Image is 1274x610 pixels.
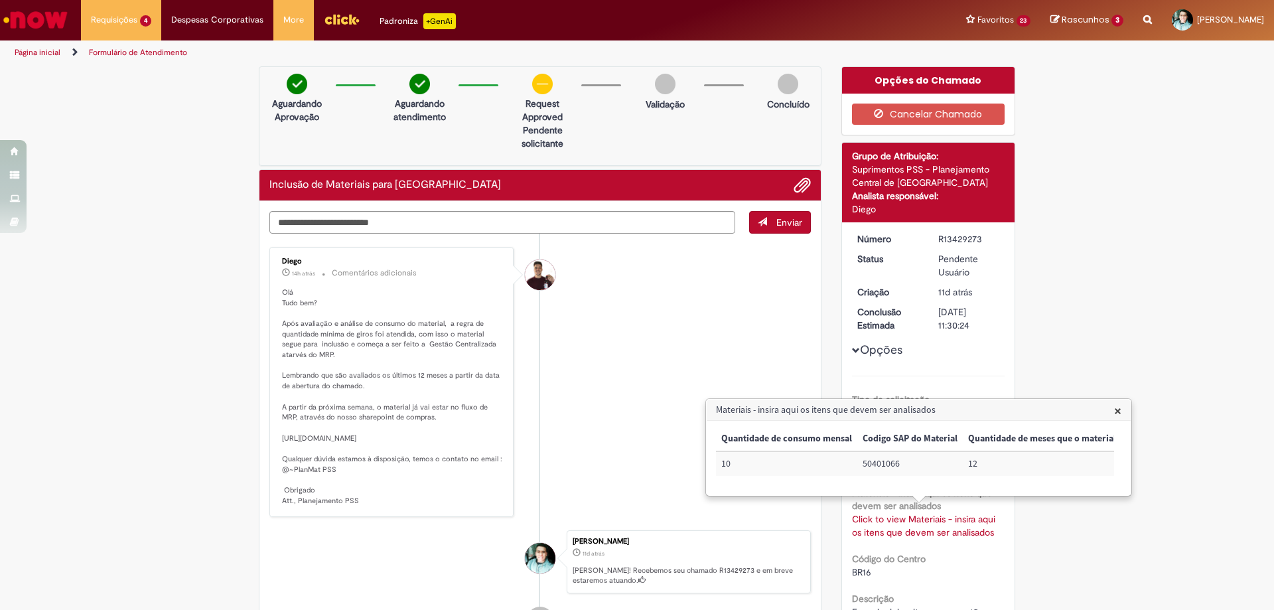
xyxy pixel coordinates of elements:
[510,123,575,150] p: Pendente solicitante
[847,285,929,299] dt: Criação
[852,104,1005,125] button: Cancelar Chamado
[847,232,929,246] dt: Número
[15,47,60,58] a: Página inicial
[716,451,857,476] td: Quantidade de consumo mensal: 10
[852,202,1005,216] div: Diego
[1197,14,1264,25] span: [PERSON_NAME]
[655,74,675,94] img: img-circle-grey.png
[171,13,263,27] span: Despesas Corporativas
[767,98,810,111] p: Concluído
[583,550,604,558] time: 19/08/2025 15:30:20
[388,97,452,123] p: Aguardando atendimento
[852,163,1005,189] div: Suprimentos PSS - Planejamento Central de [GEOGRAPHIC_DATA]
[857,451,963,476] td: Codigo SAP do Material: 50401066
[380,13,456,29] div: Padroniza
[852,189,1005,202] div: Analista responsável:
[324,9,360,29] img: click_logo_yellow_360x200.png
[852,553,926,565] b: Código do Centro
[510,97,575,123] p: request approved
[269,179,501,191] h2: Inclusão de Materiais para Estoques Histórico de tíquete
[794,177,811,194] button: Adicionar anexos
[423,13,456,29] p: +GenAi
[573,566,804,586] p: [PERSON_NAME]! Recebemos seu chamado R13429273 e em breve estaremos atuando.
[852,487,992,512] b: Materiais - insira aqui os itens que devem ser analisados
[776,216,802,228] span: Enviar
[852,394,930,406] b: Tipo de solicitação
[283,13,304,27] span: More
[705,398,1132,496] div: Materiais - insira aqui os itens que devem ser analisados
[525,260,555,290] div: Diego Henrique Da Silva
[1111,15,1123,27] span: 3
[269,211,735,234] textarea: Digite sua mensagem aqui...
[847,305,929,332] dt: Conclusão Estimada
[282,287,503,506] p: Olá Tudo bem? Após avaliação e análise de consumo do material, a regra de quantidade mínima de gi...
[852,566,871,578] span: BR16
[265,97,329,123] p: Aguardando Aprovação
[938,252,1000,279] div: Pendente Usuário
[1062,13,1109,26] span: Rascunhos
[10,40,839,65] ul: Trilhas de página
[1,7,70,33] img: ServiceNow
[938,305,1000,332] div: [DATE] 11:30:24
[292,269,315,277] span: 14h atrás
[852,593,894,605] b: Descrição
[1017,15,1031,27] span: 23
[749,211,811,234] button: Enviar
[977,13,1014,27] span: Favoritos
[963,451,1218,476] td: Quantidade de meses que o material será consumido no ano: 12
[292,269,315,277] time: 29/08/2025 17:10:07
[525,543,555,573] div: Jean Carlos Ramos Da Silva
[842,67,1015,94] div: Opções do Chamado
[287,74,307,94] img: check-circle-green.png
[938,286,972,298] span: 11d atrás
[938,232,1000,246] div: R13429273
[1114,402,1121,419] span: ×
[89,47,187,58] a: Formulário de Atendimento
[857,427,963,451] th: Codigo SAP do Material
[938,285,1000,299] div: 19/08/2025 15:30:20
[716,427,857,451] th: Quantidade de consumo mensal
[282,258,503,266] div: Diego
[852,513,995,538] a: Click to view Materiais - insira aqui os itens que devem ser analisados
[409,74,430,94] img: check-circle-green.png
[573,538,804,546] div: [PERSON_NAME]
[646,98,685,111] p: Validação
[532,74,553,94] img: circle-minus.png
[963,427,1218,451] th: Quantidade de meses que o material será consumido no ano
[778,74,798,94] img: img-circle-grey.png
[938,286,972,298] time: 19/08/2025 15:30:20
[140,15,151,27] span: 4
[583,550,604,558] span: 11d atrás
[269,530,811,594] li: Jean Carlos Ramos Da Silva
[847,252,929,266] dt: Status
[1050,14,1123,27] a: Rascunhos
[1114,404,1121,418] button: Close
[707,400,1131,421] h3: Materiais - insira aqui os itens que devem ser analisados
[852,149,1005,163] div: Grupo de Atribuição:
[332,267,417,279] small: Comentários adicionais
[91,13,137,27] span: Requisições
